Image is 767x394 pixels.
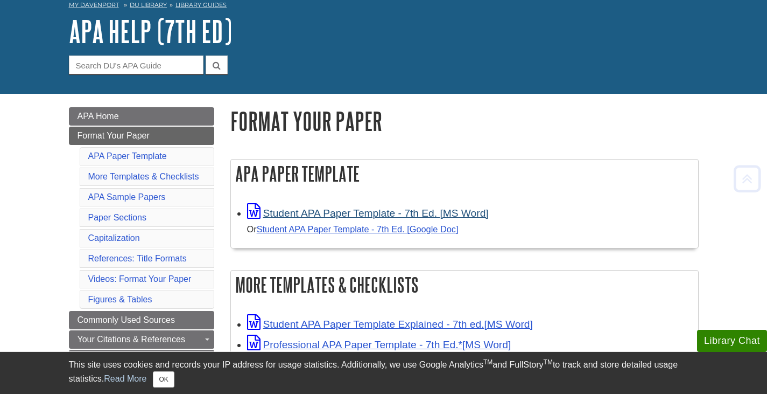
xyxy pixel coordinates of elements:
a: Read More [104,374,146,383]
a: Link opens in new window [247,339,511,350]
a: Library Guides [175,1,227,9]
a: Link opens in new window [247,319,533,330]
a: More APA Help [69,350,214,368]
a: Videos: Format Your Paper [88,274,192,284]
button: Close [153,371,174,388]
span: Your Citations & References [78,335,185,344]
a: Paper Sections [88,213,147,222]
a: References: Title Formats [88,254,187,263]
a: APA Home [69,107,214,126]
button: Library Chat [697,330,767,352]
a: APA Help (7th Ed) [69,15,232,48]
a: Link opens in new window [247,208,489,219]
a: My Davenport [69,1,119,10]
sup: TM [544,358,553,366]
small: Or [247,224,459,234]
a: Figures & Tables [88,295,152,304]
h1: Format Your Paper [230,107,699,135]
a: Commonly Used Sources [69,311,214,329]
div: Guide Page Menu [69,107,214,388]
a: Format Your Paper [69,127,214,145]
input: Search DU's APA Guide [69,56,203,74]
h2: More Templates & Checklists [231,271,698,299]
a: Capitalization [88,233,140,243]
a: Student APA Paper Template - 7th Ed. [Google Doc] [257,224,459,234]
a: APA Paper Template [88,151,167,161]
a: More Templates & Checklists [88,172,199,181]
a: Back to Top [730,171,764,186]
span: APA Home [78,112,119,121]
sup: TM [483,358,492,366]
a: Your Citations & References [69,330,214,349]
div: This site uses cookies and records your IP address for usage statistics. Additionally, we use Goo... [69,358,699,388]
a: APA Sample Papers [88,192,166,202]
h2: APA Paper Template [231,160,698,188]
span: Format Your Paper [78,131,150,140]
span: Commonly Used Sources [78,315,175,324]
a: DU Library [130,1,167,9]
